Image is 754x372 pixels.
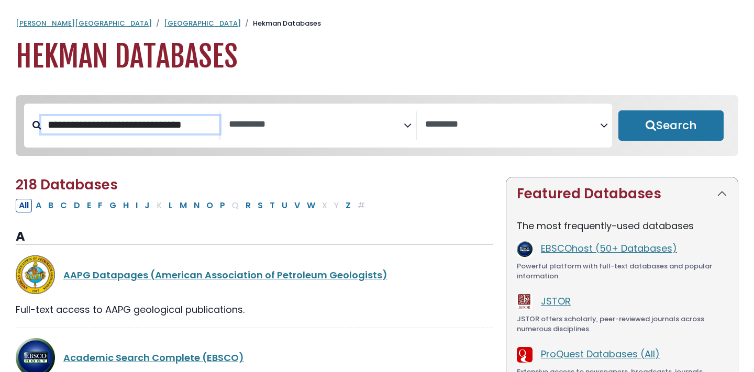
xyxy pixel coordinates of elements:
[618,110,724,141] button: Submit for Search Results
[16,199,32,212] button: All
[517,219,727,233] p: The most frequently-used databases
[84,199,94,212] button: Filter Results E
[267,199,278,212] button: Filter Results T
[304,199,318,212] button: Filter Results W
[106,199,119,212] button: Filter Results G
[63,268,387,281] a: AAPG Datapages (American Association of Petroleum Geologists)
[517,314,727,334] div: JSTOR offers scholarly, peer-reviewed journals across numerous disciplines.
[16,302,493,317] div: Full-text access to AAPG geological publications.
[16,198,369,211] div: Alpha-list to filter by first letter of database name
[16,18,738,29] nav: breadcrumb
[132,199,141,212] button: Filter Results I
[241,18,321,29] li: Hekman Databases
[71,199,83,212] button: Filter Results D
[217,199,228,212] button: Filter Results P
[191,199,203,212] button: Filter Results N
[425,119,600,130] textarea: Search
[165,199,176,212] button: Filter Results L
[229,119,404,130] textarea: Search
[291,199,303,212] button: Filter Results V
[517,261,727,281] div: Powerful platform with full-text databases and popular information.
[342,199,354,212] button: Filter Results Z
[242,199,254,212] button: Filter Results R
[203,199,216,212] button: Filter Results O
[16,18,152,28] a: [PERSON_NAME][GEOGRAPHIC_DATA]
[506,177,738,210] button: Featured Databases
[541,347,660,360] a: ProQuest Databases (All)
[32,199,45,212] button: Filter Results A
[120,199,132,212] button: Filter Results H
[176,199,190,212] button: Filter Results M
[541,242,677,255] a: EBSCOhost (50+ Databases)
[45,199,57,212] button: Filter Results B
[57,199,70,212] button: Filter Results C
[41,116,219,133] input: Search database by title or keyword
[63,351,244,364] a: Academic Search Complete (EBSCO)
[95,199,106,212] button: Filter Results F
[16,39,738,74] h1: Hekman Databases
[16,95,738,156] nav: Search filters
[16,175,118,194] span: 218 Databases
[541,295,571,308] a: JSTOR
[254,199,266,212] button: Filter Results S
[16,229,493,245] h3: A
[279,199,291,212] button: Filter Results U
[141,199,153,212] button: Filter Results J
[164,18,241,28] a: [GEOGRAPHIC_DATA]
